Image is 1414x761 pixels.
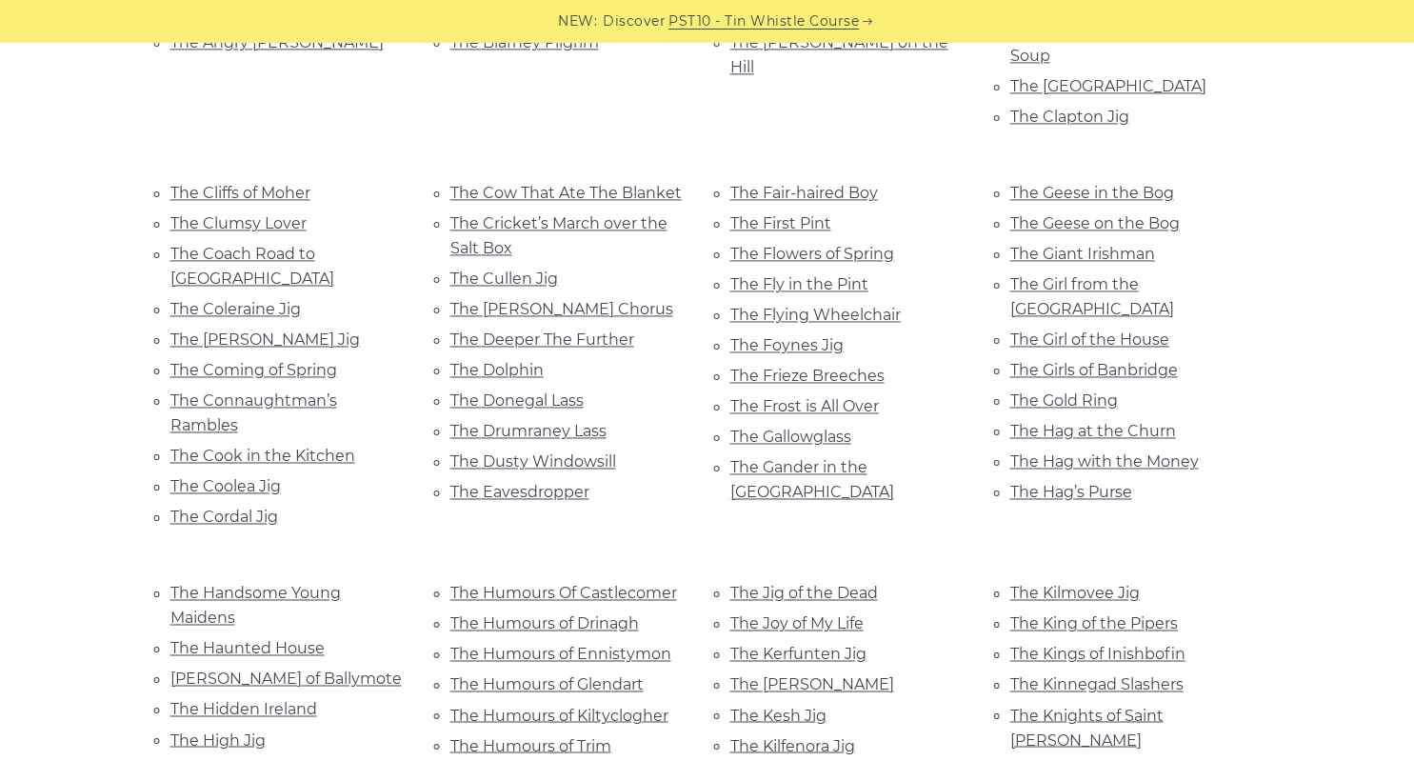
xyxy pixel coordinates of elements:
[170,184,310,202] a: The Cliffs of Moher
[1010,452,1199,471] a: The Hag with the Money
[730,275,868,293] a: The Fly in the Pint
[730,214,831,232] a: The First Pint
[730,675,894,693] a: The [PERSON_NAME]
[1010,645,1185,663] a: The Kings of Inishbofin
[450,483,589,501] a: The Eavesdropper
[1010,706,1164,749] a: The Knights of Saint [PERSON_NAME]
[730,184,878,202] a: The Fair-haired Boy
[170,477,281,495] a: The Coolea Jig
[450,614,639,632] a: The Humours of Drinagh
[1010,361,1178,379] a: The Girls of Banbridge
[1010,584,1140,602] a: The Kilmovee Jig
[1010,422,1176,440] a: The Hag at the Churn
[450,270,558,288] a: The Cullen Jig
[450,330,634,349] a: The Deeper The Further
[1010,483,1132,501] a: The Hag’s Purse
[730,614,864,632] a: The Joy of My Life
[558,10,597,32] span: NEW:
[170,700,317,718] a: The Hidden Ireland
[170,361,337,379] a: The Coming of Spring
[1010,108,1129,126] a: The Clapton Jig
[730,428,851,446] a: The Gallowglass
[450,645,671,663] a: The Humours of Ennistymon
[730,645,866,663] a: The Kerfunten Jig
[1010,184,1174,202] a: The Geese in the Bog
[450,361,544,379] a: The Dolphin
[170,731,266,749] a: The High Jig
[170,245,334,288] a: The Coach Road to [GEOGRAPHIC_DATA]
[1010,675,1184,693] a: The Kinnegad Slashers
[730,367,885,385] a: The Frieze Breeches
[170,330,360,349] a: The [PERSON_NAME] Jig
[450,214,667,257] a: The Cricket’s March over the Salt Box
[730,336,844,354] a: The Foynes Jig
[1010,275,1174,318] a: The Girl from the [GEOGRAPHIC_DATA]
[170,447,355,465] a: The Cook in the Kitchen
[1010,214,1180,232] a: The Geese on the Bog
[1010,391,1118,410] a: The Gold Ring
[170,508,278,526] a: The Cordal Jig
[730,584,878,602] a: The Jig of the Dead
[450,300,673,318] a: The [PERSON_NAME] Chorus
[170,214,307,232] a: The Clumsy Lover
[450,33,599,51] a: The Blarney Pilgrim
[1010,330,1169,349] a: The Girl of the House
[730,458,894,501] a: The Gander in the [GEOGRAPHIC_DATA]
[170,670,402,688] a: [PERSON_NAME] of Ballymote
[450,184,682,202] a: The Cow That Ate The Blanket
[730,306,901,324] a: The Flying Wheelchair
[730,397,879,415] a: The Frost is All Over
[170,584,341,627] a: The Handsome Young Maidens
[170,33,384,51] a: The Angry [PERSON_NAME]
[450,584,677,602] a: The Humours Of Castlecomer
[1010,245,1155,263] a: The Giant Irishman
[730,706,826,724] a: The Kesh Jig
[170,391,337,434] a: The Connaughtman’s Rambles
[668,10,859,32] a: PST10 - Tin Whistle Course
[603,10,666,32] span: Discover
[1010,614,1178,632] a: The King of the Pipers
[450,452,616,471] a: The Dusty Windowsill
[450,422,607,440] a: The Drumraney Lass
[450,706,668,724] a: The Humours of Kiltyclogher
[450,391,584,410] a: The Donegal Lass
[730,245,894,263] a: The Flowers of Spring
[730,736,855,754] a: The Kilfenora Jig
[1010,77,1206,95] a: The [GEOGRAPHIC_DATA]
[450,675,644,693] a: The Humours of Glendart
[170,300,301,318] a: The Coleraine Jig
[450,736,611,754] a: The Humours of Trim
[170,639,325,657] a: The Haunted House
